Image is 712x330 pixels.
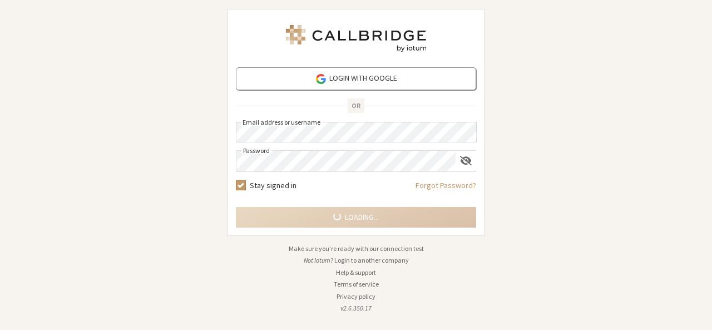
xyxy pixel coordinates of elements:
[236,207,476,228] button: Loading...
[456,151,476,170] div: Show password
[416,180,476,199] a: Forgot Password?
[289,244,424,253] a: Make sure you're ready with our connection test
[236,67,476,90] a: Login with Google
[345,211,379,223] span: Loading...
[334,280,379,288] a: Terms of service
[284,25,428,52] img: Iotum
[236,151,456,171] input: Password
[236,122,477,142] input: Email address or username
[250,180,296,191] label: Stay signed in
[336,268,376,277] a: Help & support
[228,303,484,313] li: v2.6.350.17
[334,255,409,265] button: Login to another company
[348,98,364,113] span: OR
[337,292,375,301] a: Privacy policy
[228,255,484,265] li: Not Iotum?
[315,73,327,85] img: google-icon.png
